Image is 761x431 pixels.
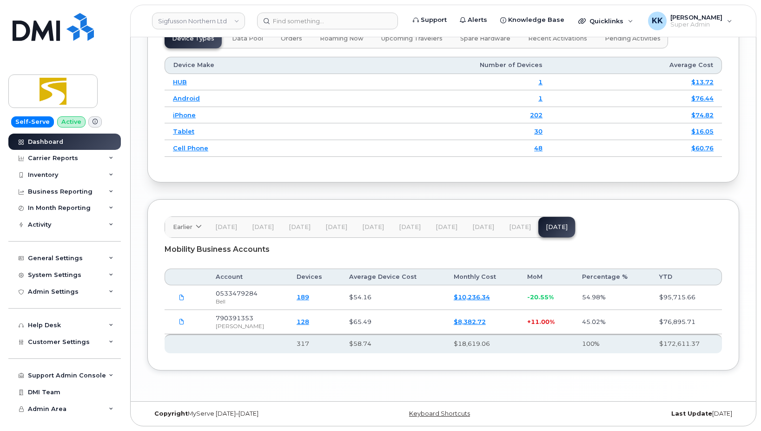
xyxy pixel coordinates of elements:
span: [DATE] [215,223,237,231]
th: Average Device Cost [341,269,445,285]
th: MoM [519,269,574,285]
a: $8,382.72 [454,318,486,325]
span: Bell [216,298,225,305]
td: $54.16 [341,285,445,310]
th: $172,611.37 [651,334,722,353]
span: -20.55% [527,293,554,301]
span: 790391353 [216,314,253,322]
strong: Copyright [154,410,188,417]
span: [DATE] [509,223,531,231]
span: [DATE] [472,223,494,231]
a: $10,236.34 [454,293,490,301]
span: Alerts [468,15,487,25]
a: Support [406,11,453,29]
a: Sigfusson Northern Ltd [152,13,245,29]
span: [DATE] [325,223,347,231]
span: Roaming Now [320,35,364,42]
th: Device Make [165,57,328,74]
span: Quicklinks [589,17,623,25]
a: $13.72 [691,78,714,86]
a: 128 [297,318,309,325]
div: Kristin Kammer-Grossman [642,12,739,30]
td: $76,895.71 [651,310,722,335]
th: Account [207,269,288,285]
span: Recent Activations [528,35,587,42]
td: 54.98% [574,285,651,310]
a: $74.82 [691,111,714,119]
span: KK [652,15,663,27]
a: $76.44 [691,94,714,102]
a: Sigfusson.Rogers-Sep09_2025-3048582551.pdf [173,314,191,330]
th: Number of Devices [328,57,551,74]
span: 0533479284 [216,290,258,297]
div: Quicklinks [572,12,640,30]
th: 100% [574,334,651,353]
a: HUB [173,78,187,86]
a: Knowledge Base [494,11,571,29]
span: [PERSON_NAME] [216,323,264,330]
a: 189 [297,293,309,301]
a: 1 [538,94,543,102]
span: 11.00% [531,318,555,325]
span: Super Admin [670,21,722,28]
th: YTD [651,269,722,285]
span: Support [421,15,447,25]
th: $18,619.06 [445,334,519,353]
a: Tablet [173,128,194,135]
div: MyServe [DATE]–[DATE] [147,410,344,418]
a: iPhone [173,111,196,119]
th: Percentage % [574,269,651,285]
a: 48 [534,144,543,152]
span: Spare Hardware [460,35,510,42]
span: + [527,318,531,325]
a: Android [173,94,200,102]
a: $60.76 [691,144,714,152]
span: Data Pool [232,35,263,42]
th: Devices [288,269,341,285]
a: 1 [538,78,543,86]
span: Pending Activities [605,35,661,42]
a: $16.05 [691,128,714,135]
span: [DATE] [289,223,311,231]
span: [DATE] [399,223,421,231]
div: Mobility Business Accounts [165,238,722,261]
input: Find something... [257,13,398,29]
span: Knowledge Base [508,15,564,25]
span: [DATE] [362,223,384,231]
a: images/PDF_533479284_083_0000000000.pdf [173,289,191,305]
a: 202 [530,111,543,119]
span: [DATE] [252,223,274,231]
span: [PERSON_NAME] [670,13,722,21]
td: 45.02% [574,310,651,335]
a: Alerts [453,11,494,29]
th: $58.74 [341,334,445,353]
a: 30 [534,128,543,135]
td: $95,715.66 [651,285,722,310]
a: Keyboard Shortcuts [409,410,470,417]
span: Orders [281,35,302,42]
span: Earlier [173,222,192,231]
span: [DATE] [436,223,457,231]
a: Earlier [165,217,208,237]
a: Cell Phone [173,144,208,152]
th: 317 [288,334,341,353]
td: $65.49 [341,310,445,335]
span: Upcoming Travelers [381,35,443,42]
div: [DATE] [542,410,739,418]
th: Monthly Cost [445,269,519,285]
strong: Last Update [671,410,712,417]
th: Average Cost [551,57,722,74]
